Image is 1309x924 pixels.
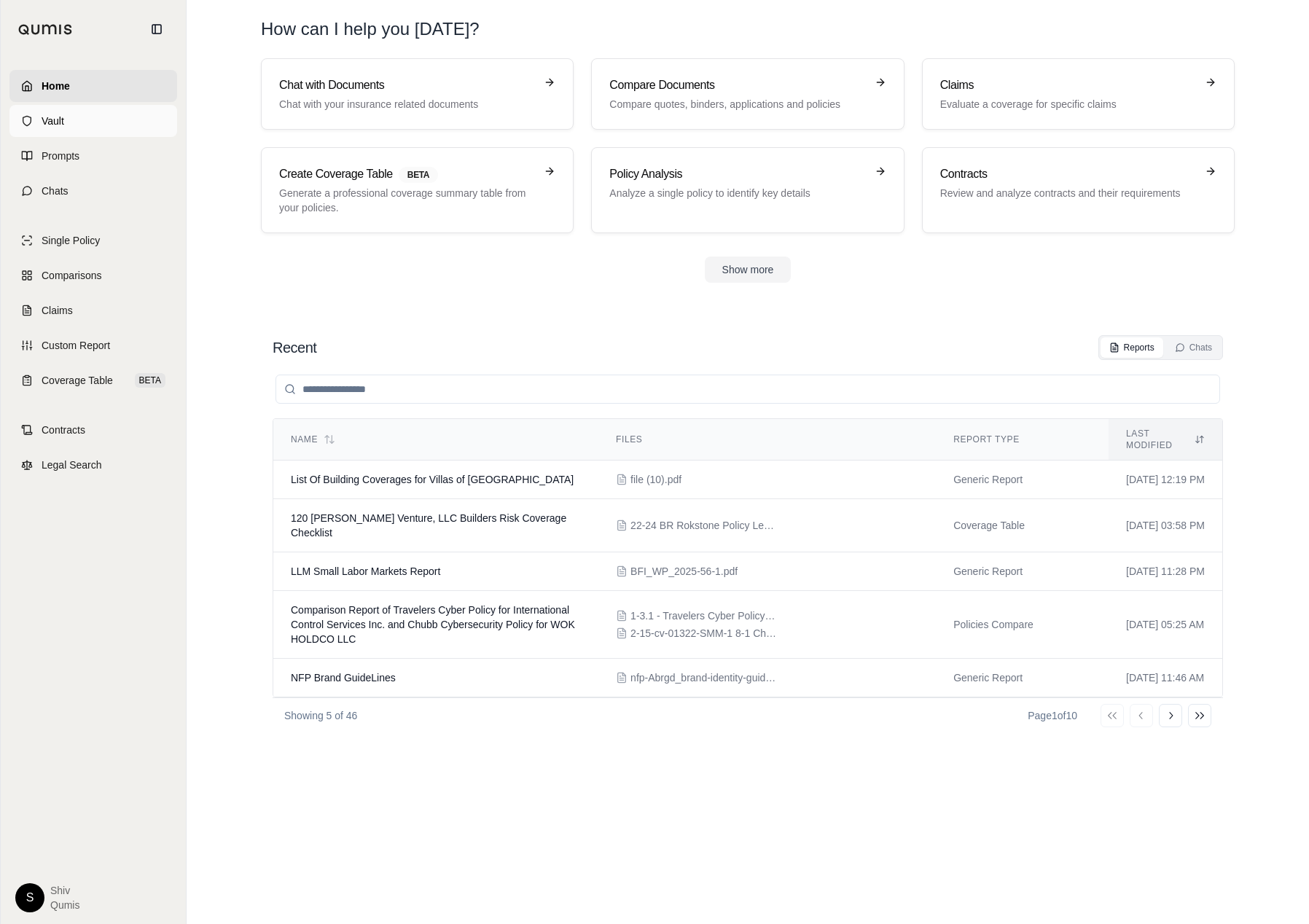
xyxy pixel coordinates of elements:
span: Qumis [50,898,79,912]
a: Vault [9,105,177,137]
td: [DATE] 03:58 PM [1109,499,1222,552]
td: Policies Compare [936,591,1109,659]
span: Legal Search [42,458,102,472]
a: Home [9,70,177,102]
span: BFI_WP_2025-56-1.pdf [630,564,738,579]
a: Comparisons [9,259,177,291]
a: Prompts [9,140,177,172]
span: Coverage Table [42,373,113,388]
span: BETA [399,167,438,183]
div: Chats [1175,342,1212,353]
a: Custom Report [9,329,177,361]
td: [DATE] 11:46 AM [1109,659,1222,697]
button: Collapse sidebar [145,17,168,41]
span: 120 Kindley MF Venture, LLC Builders Risk Coverage Checklist [291,512,566,539]
p: Analyze a single policy to identify key details [609,186,865,200]
p: Evaluate a coverage for specific claims [940,97,1196,111]
a: ContractsReview and analyze contracts and their requirements [922,147,1235,233]
a: Single Policy [9,224,177,257]
p: Review and analyze contracts and their requirements [940,186,1196,200]
p: Generate a professional coverage summary table from your policies. [279,186,535,215]
h3: Create Coverage Table [279,165,535,183]
button: Reports [1101,337,1163,358]
span: Comparisons [42,268,101,283]
p: Compare quotes, binders, applications and policies [609,97,865,111]
span: Vault [42,114,64,128]
span: Contracts [42,423,85,437]
p: Chat with your insurance related documents [279,97,535,111]
span: file (10).pdf [630,472,681,487]
a: Chat with DocumentsChat with your insurance related documents [261,58,574,130]
h1: How can I help you [DATE]? [261,17,1235,41]
div: S [15,883,44,912]
span: 2-15-cv-01322-SMM-1 8-1 Chubb Cyber2.pdf [630,626,776,641]
h3: Policy Analysis [609,165,865,183]
div: Page 1 of 10 [1028,708,1077,723]
a: Policy AnalysisAnalyze a single policy to identify key details [591,147,904,233]
span: Chats [42,184,69,198]
span: Custom Report [42,338,110,353]
a: Compare DocumentsCompare quotes, binders, applications and policies [591,58,904,130]
a: Legal Search [9,449,177,481]
h2: Recent [273,337,316,358]
span: 22-24 BR Rokstone Policy Lead ROK-22-645.pdf [630,518,776,533]
td: [DATE] 12:19 PM [1109,461,1222,499]
span: Shiv [50,883,79,898]
td: Coverage Table [936,499,1109,552]
td: Generic Report [936,659,1109,697]
span: Claims [42,303,73,318]
h3: Chat with Documents [279,77,535,94]
button: Chats [1166,337,1221,358]
div: Name [291,434,581,445]
th: Files [598,419,936,461]
span: BETA [135,373,165,388]
span: nfp-Abrgd_brand-identity-guide_Aon_2025.pdf [630,670,776,685]
span: LLM Small Labor Markets Report [291,565,440,577]
p: Showing 5 of 46 [284,708,357,723]
span: NFP Brand GuideLines [291,672,396,684]
td: [DATE] 11:28 PM [1109,552,1222,591]
a: Claims [9,294,177,326]
span: Home [42,79,70,93]
a: ClaimsEvaluate a coverage for specific claims [922,58,1235,130]
h3: Claims [940,77,1196,94]
td: Generic Report [936,461,1109,499]
span: Single Policy [42,233,100,248]
img: Qumis Logo [18,24,73,35]
span: Prompts [42,149,79,163]
td: Generic Report [936,552,1109,591]
a: Create Coverage TableBETAGenerate a professional coverage summary table from your policies. [261,147,574,233]
td: [DATE] 05:25 AM [1109,591,1222,659]
span: 1-3.1 - Travelers Cyber Policy40.pdf [630,608,776,623]
h3: Compare Documents [609,77,865,94]
h3: Contracts [940,165,1196,183]
div: Reports [1109,342,1154,353]
a: Contracts [9,414,177,446]
span: Comparison Report of Travelers Cyber Policy for International Control Services Inc. and Chubb Cyb... [291,604,575,645]
a: Coverage TableBETA [9,364,177,396]
div: Last modified [1126,428,1205,451]
a: Chats [9,175,177,207]
th: Report Type [936,419,1109,461]
button: Show more [705,257,792,283]
span: List Of Building Coverages for Villas of River Park [291,474,574,485]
